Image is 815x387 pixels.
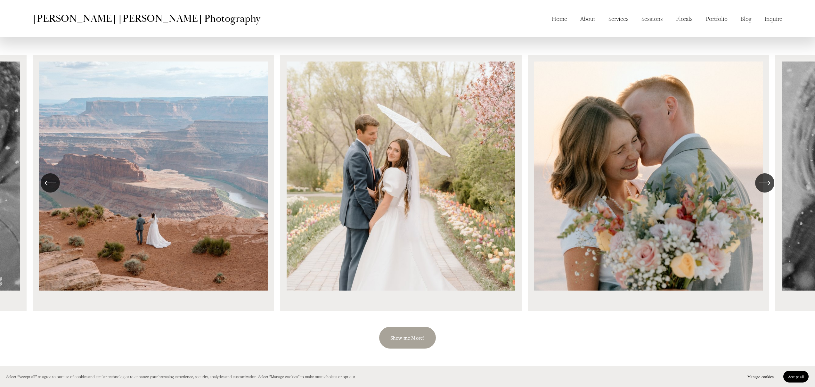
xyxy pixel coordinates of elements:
[33,12,260,25] a: [PERSON_NAME] [PERSON_NAME] Photography
[552,12,567,25] a: Home
[641,12,663,25] a: Sessions
[764,12,782,25] a: Inquire
[743,371,778,383] button: Manage cookies
[747,374,774,379] span: Manage cookies
[783,371,809,383] button: Accept all
[379,327,436,349] a: Show me More!
[676,12,693,25] a: Florals
[580,12,595,25] a: About
[740,12,751,25] a: Blog
[706,12,728,25] a: Portfolio
[755,173,774,193] button: Next
[608,12,629,25] a: Services
[41,173,60,193] button: Previous
[788,374,804,379] span: Accept all
[6,373,356,380] p: Select “Accept all” to agree to our use of cookies and similar technologies to enhance your brows...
